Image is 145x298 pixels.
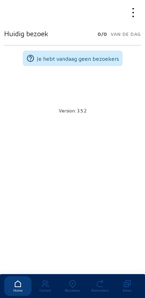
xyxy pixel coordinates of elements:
[86,288,113,292] div: Reminders
[37,55,119,62] span: Je hebt vandaag geen bezoekers
[26,54,35,63] mat-icon: help_outline
[86,276,113,296] a: Reminders
[32,288,59,292] div: Contact
[4,288,32,292] div: Home
[113,276,141,296] a: Taken
[98,29,107,39] span: 0/0
[59,108,87,113] small: Version: 3.5.2
[111,29,141,39] span: Van de dag
[113,288,141,292] div: Taken
[59,276,86,296] a: Bezoeken
[4,276,32,296] a: Home
[59,288,86,292] div: Bezoeken
[4,29,48,38] h3: Huidig bezoek
[32,276,59,296] a: Contact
